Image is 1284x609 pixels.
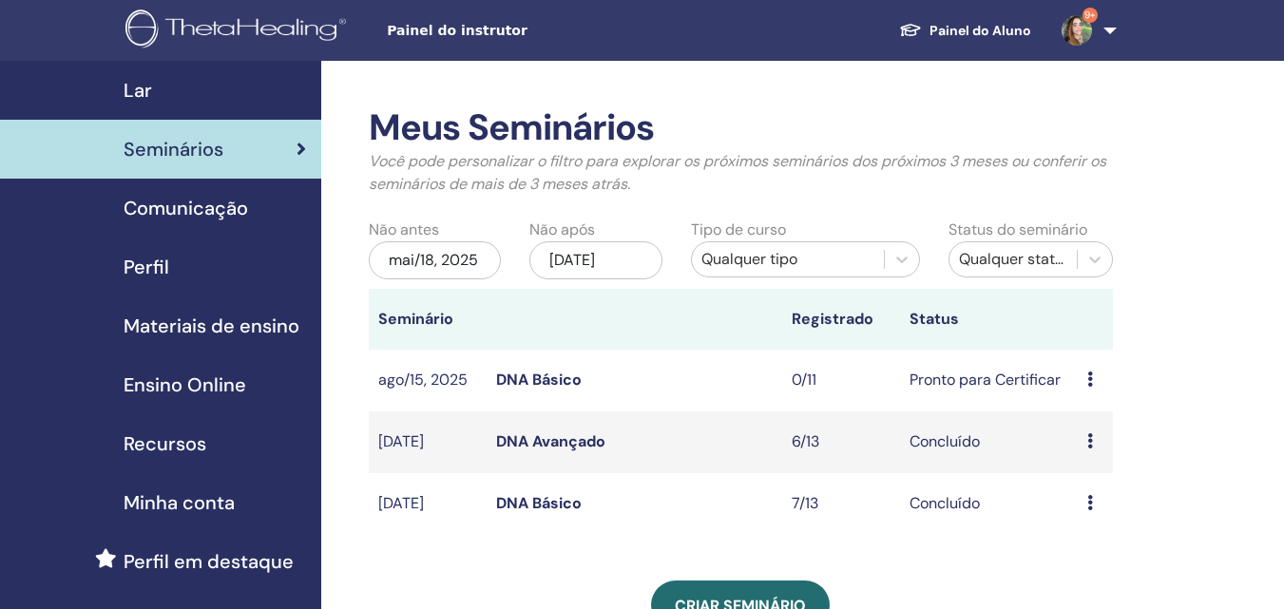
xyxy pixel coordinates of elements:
span: Seminários [124,135,223,163]
th: Seminário [369,289,487,350]
h2: Meus Seminários [369,106,1113,150]
span: Recursos [124,429,206,458]
span: Perfil em destaque [124,547,294,576]
td: ago/15, 2025 [369,350,487,411]
span: Lar [124,76,152,105]
div: mai/18, 2025 [369,241,501,279]
a: Painel do Aluno [884,13,1046,48]
td: 6/13 [782,411,900,473]
span: Materiais de ensino [124,312,299,340]
td: 0/11 [782,350,900,411]
div: Qualquer tipo [701,248,874,271]
img: logo.png [125,10,353,52]
span: Painel do instrutor [387,21,672,41]
img: graduation-cap-white.svg [899,22,922,38]
img: default.jpg [1062,15,1092,46]
th: Registrado [782,289,900,350]
label: Tipo de curso [691,219,786,241]
td: Concluído [900,473,1077,535]
th: Status [900,289,1077,350]
label: Não após [529,219,595,241]
a: DNA Básico [496,493,582,513]
td: [DATE] [369,411,487,473]
td: [DATE] [369,473,487,535]
label: Não antes [369,219,439,241]
td: 7/13 [782,473,900,535]
span: 9+ [1083,8,1098,23]
div: Qualquer status [959,248,1067,271]
label: Status do seminário [949,219,1087,241]
a: DNA Básico [496,370,582,390]
span: Minha conta [124,488,235,517]
span: Ensino Online [124,371,246,399]
td: Concluído [900,411,1077,473]
span: Comunicação [124,194,248,222]
td: Pronto para Certificar [900,350,1077,411]
div: [DATE] [529,241,661,279]
a: DNA Avançado [496,431,605,451]
p: Você pode personalizar o filtro para explorar os próximos seminários dos próximos 3 meses ou conf... [369,150,1113,196]
span: Perfil [124,253,169,281]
